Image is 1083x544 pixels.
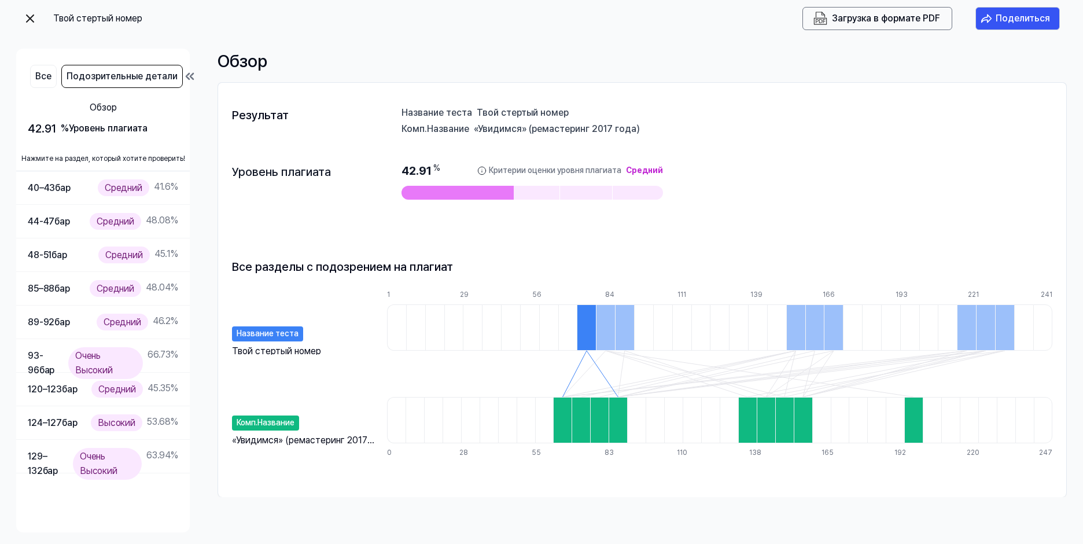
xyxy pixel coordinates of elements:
div: 165 [822,448,840,458]
div: 56 [532,290,551,300]
div: 28 [459,448,478,458]
div: 111 [677,290,697,300]
div: 139 [750,290,769,300]
div: Твой стертый номер [477,106,1052,117]
ya-tr-span: Поделиться [996,13,1050,24]
div: Загрузка в формате PDF [832,11,940,26]
div: 48.04 % [90,280,178,297]
div: 55 [532,448,550,458]
div: 110 [677,448,695,458]
ya-tr-span: Название [427,123,469,134]
ya-tr-span: 120–123 [28,384,62,395]
ya-tr-span: 129–132 [28,451,47,477]
div: 53.68 % [91,414,178,431]
ya-tr-span: Комп. [401,123,427,134]
div: 48.08 % [90,213,178,230]
div: 247 [1039,448,1052,458]
ya-tr-span: бар [43,465,58,476]
ya-tr-span: Нажмите на раздел, который хотите проверить! [21,155,185,163]
div: 241 [1041,290,1052,300]
ya-tr-span: бар [51,249,67,260]
div: % [433,163,440,179]
div: 0 [387,448,406,458]
ya-tr-span: Результат [232,108,289,122]
button: Все [30,65,57,88]
ya-tr-span: Твой стертый номер [53,13,142,24]
div: 1 [387,290,406,300]
ya-tr-span: Все разделы с подозрением на плагиат [232,260,453,274]
ya-tr-span: «Увидимся» (ремастеринг 2017 года) [232,435,374,460]
div: 220 [967,448,985,458]
div: 193 [896,290,915,300]
button: Критерии оценки уровня плагиатаСредний [477,163,663,179]
ya-tr-span: бар [54,283,70,294]
div: 221 [968,290,987,300]
ya-tr-span: Высокий [98,417,135,428]
button: Поделиться [975,7,1060,30]
div: Обзор [218,49,1067,73]
ya-tr-span: Уровень плагиата [69,122,148,135]
div: 45.35 % [91,381,178,398]
ya-tr-span: Подозрительные детали [67,69,178,83]
ya-tr-span: % [61,122,69,135]
div: Средний [98,247,150,263]
ya-tr-span: «Увидимся» (ремастеринг 2017 года) [474,123,640,134]
ya-tr-span: 40–43 [28,182,55,193]
div: 166 [823,290,842,300]
ya-tr-span: Название теста [237,328,299,340]
div: 84 [605,290,624,300]
img: Поделиться [981,13,992,24]
ya-tr-span: бар [39,365,55,376]
ya-tr-span: Обзор [90,102,117,113]
div: 192 [894,448,913,458]
img: выход [23,12,37,25]
ya-tr-span: 124–127 [28,417,62,428]
div: 42.91 [28,119,178,138]
div: 46.2 % [97,314,178,330]
ya-tr-span: 93-96 [28,350,43,376]
div: 42.91 [401,163,663,179]
ya-tr-span: Комп. [237,417,257,429]
ya-tr-span: бар [54,216,70,227]
div: 83 [605,448,623,458]
ya-tr-span: Название теста [401,107,472,118]
ya-tr-span: Критерии оценки уровня плагиата [489,165,621,177]
ya-tr-span: Очень Высокий [75,350,113,376]
div: 45.1 % [98,247,178,263]
div: Средний [90,280,141,297]
div: 41.6 % [98,179,178,196]
ya-tr-span: Средний [105,182,142,193]
div: Средний [91,381,143,398]
div: 66.73 % [68,347,178,379]
ya-tr-span: Очень Высокий [80,451,117,477]
div: Средний [97,314,148,330]
ya-tr-span: бар [55,182,71,193]
div: 63.94 % [73,448,178,480]
ya-tr-span: бар [62,417,78,428]
ya-tr-span: 48-51 [28,249,51,260]
ya-tr-span: Название [257,417,294,429]
div: Средний [626,165,663,177]
div: Средний [90,213,141,230]
ya-tr-span: 85–88 [28,283,54,294]
button: Загрузка в формате PDF [811,12,942,25]
ya-tr-span: Уровень плагиата [232,165,331,179]
ya-tr-span: 44-47 [28,216,54,227]
div: Твой стертый номер [232,344,321,355]
ya-tr-span: бар [54,317,70,328]
ya-tr-span: Все [35,69,51,83]
img: Загрузка в формате PDF [813,12,827,25]
div: 29 [460,290,479,300]
ya-tr-span: 89-92 [28,317,54,328]
button: Обзор42.91 % Уровень плагиата [16,93,190,147]
ya-tr-span: бар [62,384,78,395]
button: Подозрительные детали [61,65,183,88]
div: 138 [749,448,768,458]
